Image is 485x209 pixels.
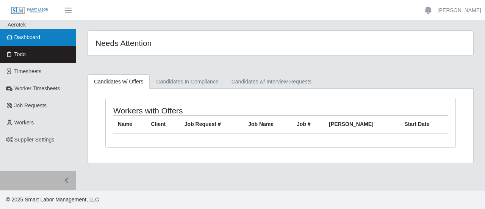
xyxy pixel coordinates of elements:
[244,116,292,134] th: Job Name
[400,116,448,134] th: Start Date
[113,106,246,115] h4: Workers with Offers
[88,74,150,89] a: Candidates w/ Offers
[14,137,55,143] span: Supplier Settings
[14,119,34,126] span: Workers
[180,116,244,134] th: Job Request #
[438,6,481,14] a: [PERSON_NAME]
[14,85,60,91] span: Worker Timesheets
[113,116,146,134] th: Name
[14,51,26,57] span: Todo
[225,74,318,89] a: Candidates w/ Interview Requests
[8,22,26,28] span: Aerotek
[14,68,42,74] span: Timesheets
[14,34,41,40] span: Dashboard
[146,116,180,134] th: Client
[11,6,48,15] img: SLM Logo
[324,116,400,134] th: [PERSON_NAME]
[292,116,324,134] th: Job #
[6,196,99,203] span: © 2025 Smart Labor Management, LLC
[14,102,47,108] span: Job Requests
[95,38,243,48] h4: Needs Attention
[150,74,225,89] a: Candidates In Compliance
